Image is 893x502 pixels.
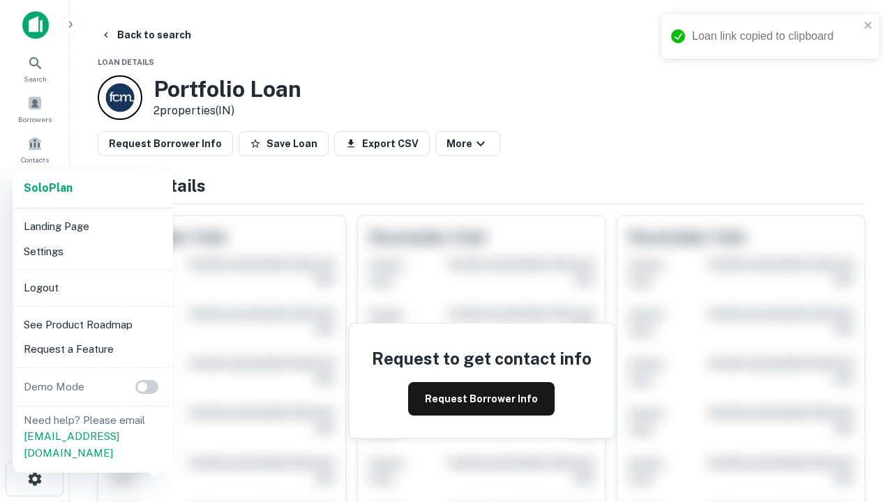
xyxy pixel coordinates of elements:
a: SoloPlan [24,180,73,197]
p: Need help? Please email [24,412,162,462]
button: close [864,20,873,33]
p: Demo Mode [18,379,90,395]
li: See Product Roadmap [18,312,167,337]
strong: Solo Plan [24,181,73,195]
a: [EMAIL_ADDRESS][DOMAIN_NAME] [24,430,119,459]
li: Request a Feature [18,337,167,362]
div: Loan link copied to clipboard [692,28,860,45]
li: Logout [18,275,167,301]
li: Settings [18,239,167,264]
li: Landing Page [18,214,167,239]
iframe: Chat Widget [823,390,893,457]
